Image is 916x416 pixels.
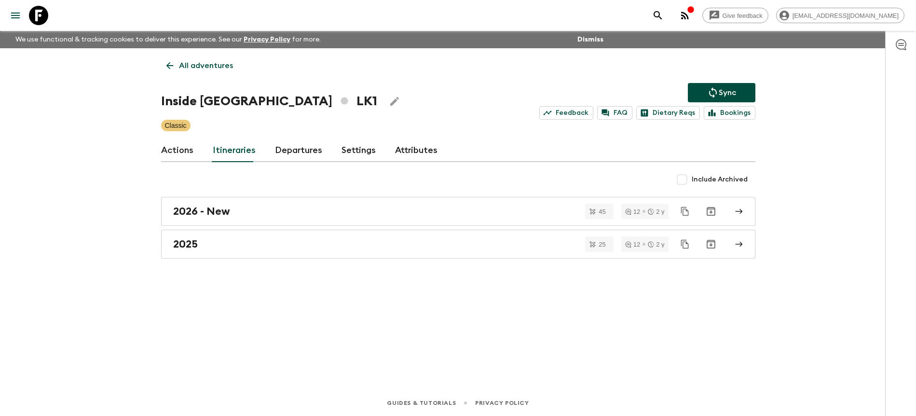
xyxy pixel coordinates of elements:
div: 2 y [648,208,664,215]
a: Settings [342,139,376,162]
p: Sync [719,87,736,98]
span: 45 [593,208,611,215]
h1: Inside [GEOGRAPHIC_DATA] LK1 [161,92,377,111]
span: Include Archived [692,175,748,184]
a: Bookings [704,106,755,120]
span: [EMAIL_ADDRESS][DOMAIN_NAME] [787,12,904,19]
p: We use functional & tracking cookies to deliver this experience. See our for more. [12,31,325,48]
div: 2 y [648,241,664,248]
h2: 2025 [173,238,198,250]
a: Dietary Reqs [636,106,700,120]
span: 25 [593,241,611,248]
button: Archive [701,235,721,254]
a: Attributes [395,139,437,162]
p: All adventures [179,60,233,71]
div: [EMAIL_ADDRESS][DOMAIN_NAME] [776,8,904,23]
a: Privacy Policy [475,398,529,408]
button: Sync adventure departures to the booking engine [688,83,755,102]
button: menu [6,6,25,25]
span: Give feedback [717,12,768,19]
a: 2025 [161,230,755,259]
a: Give feedback [702,8,768,23]
a: Feedback [539,106,593,120]
a: Actions [161,139,193,162]
button: Dismiss [575,33,606,46]
button: Duplicate [676,236,694,253]
button: Edit Adventure Title [385,92,404,111]
p: Classic [165,121,187,130]
button: Archive [701,202,721,221]
a: FAQ [597,106,632,120]
a: Itineraries [213,139,256,162]
a: Privacy Policy [244,36,290,43]
h2: 2026 - New [173,205,230,218]
button: Duplicate [676,203,694,220]
a: 2026 - New [161,197,755,226]
a: All adventures [161,56,238,75]
div: 12 [625,208,640,215]
a: Guides & Tutorials [387,398,456,408]
button: search adventures [648,6,668,25]
a: Departures [275,139,322,162]
div: 12 [625,241,640,248]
